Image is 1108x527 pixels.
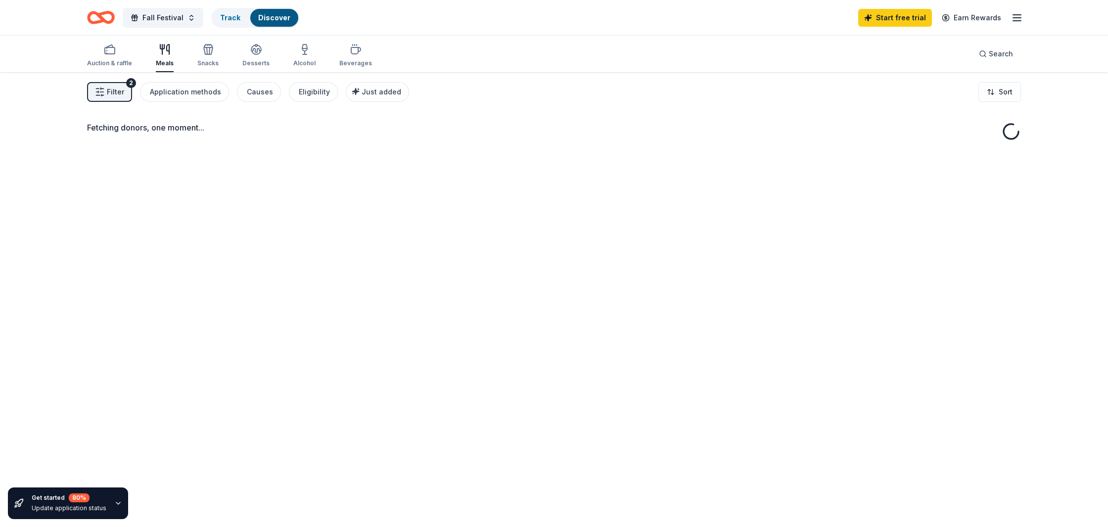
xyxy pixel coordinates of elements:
button: Sort [978,82,1021,102]
div: Beverages [339,59,372,67]
a: Start free trial [858,9,932,27]
a: Track [220,13,240,22]
div: Snacks [197,59,219,67]
div: Eligibility [299,86,330,98]
div: Meals [156,59,174,67]
div: Alcohol [293,59,316,67]
span: Just added [362,88,401,96]
button: Meals [156,40,174,72]
span: Fall Festival [142,12,184,24]
button: Application methods [140,82,229,102]
button: Eligibility [289,82,338,102]
div: Auction & raffle [87,59,132,67]
div: 80 % [69,493,90,502]
div: Application methods [150,86,221,98]
div: Get started [32,493,106,502]
button: Auction & raffle [87,40,132,72]
button: Desserts [242,40,270,72]
span: Sort [999,86,1013,98]
button: Fall Festival [123,8,203,28]
div: Update application status [32,504,106,512]
button: Causes [237,82,281,102]
button: Search [971,44,1021,64]
button: Filter2 [87,82,132,102]
a: Discover [258,13,290,22]
a: Earn Rewards [936,9,1007,27]
a: Home [87,6,115,29]
button: Alcohol [293,40,316,72]
span: Search [989,48,1013,60]
div: 2 [126,78,136,88]
div: Desserts [242,59,270,67]
button: Just added [346,82,409,102]
div: Causes [247,86,273,98]
button: TrackDiscover [211,8,299,28]
button: Snacks [197,40,219,72]
span: Filter [107,86,124,98]
button: Beverages [339,40,372,72]
div: Fetching donors, one moment... [87,122,1021,133]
